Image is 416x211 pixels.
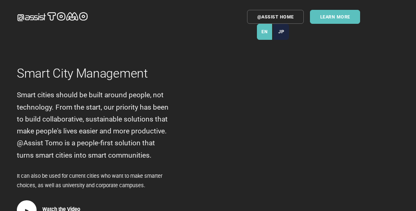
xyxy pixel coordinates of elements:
p: It can also be used for current cities who want to make smarter choices, as well as university an... [17,171,169,191]
a: @Assist Home [247,10,304,24]
span: EN [261,29,268,34]
span: Learn More [320,14,350,20]
span: JP [278,29,284,34]
p: Smart cities should be built around people, not technology. From the start, our priority has been... [17,89,169,161]
span: @Assist Home [257,14,294,20]
img: logo [17,12,88,22]
a: Learn More [310,10,360,24]
h1: Smart City Management [17,65,169,82]
a: JP [273,24,289,40]
a: EN [257,24,273,40]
